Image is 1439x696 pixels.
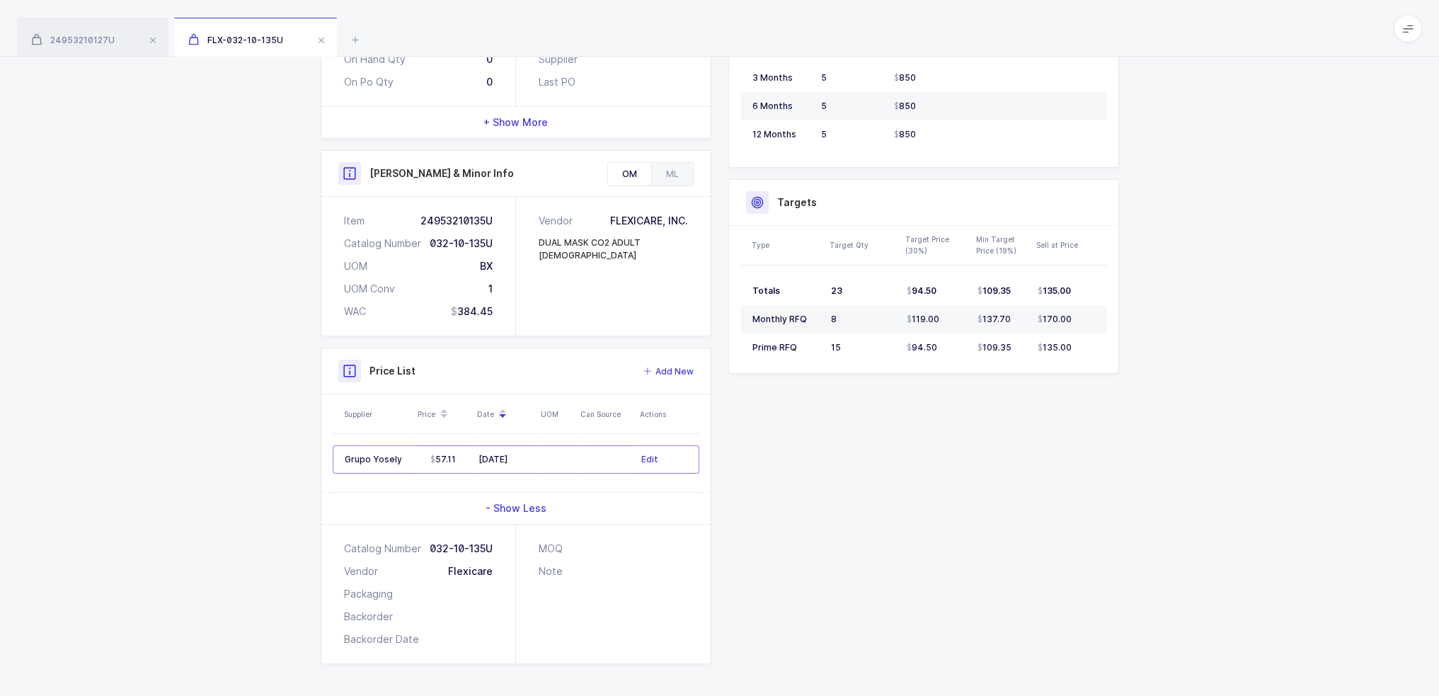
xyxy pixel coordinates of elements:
[905,234,968,256] div: Target Price (30%)
[752,314,807,324] span: Monthly RFQ
[321,107,711,138] div: + Show More
[369,364,415,378] h3: Price List
[369,166,514,181] h3: [PERSON_NAME] & Minor Info
[752,72,810,84] div: 3 Months
[894,101,916,112] span: 850
[821,129,827,139] span: 5
[752,342,797,353] span: Prime RFQ
[1036,239,1103,251] div: Sell at Price
[894,129,916,140] span: 850
[978,314,1011,325] span: 137.70
[188,35,283,45] span: FLX-032-10-135U
[830,239,897,251] div: Target Qty
[344,75,394,89] div: On Po Qty
[344,52,406,67] div: On Hand Qty
[831,285,842,296] span: 23
[1038,285,1071,297] span: 135.00
[344,304,366,319] div: WAC
[894,72,916,84] span: 850
[907,314,939,325] span: 119.00
[752,129,810,140] div: 12 Months
[430,454,456,465] span: 57.11
[539,75,575,89] div: Last PO
[344,409,409,420] div: Supplier
[344,282,395,296] div: UOM Conv
[580,409,631,420] div: Can Source
[821,72,827,83] span: 5
[539,52,578,67] div: Supplier
[1038,314,1072,325] span: 170.00
[321,493,711,524] div: - Show Less
[752,285,780,296] span: Totals
[978,285,1011,297] span: 109.35
[651,163,693,186] div: ML
[478,454,531,465] div: [DATE]
[418,402,469,426] div: Price
[640,409,695,420] div: Actions
[321,524,711,663] div: - Show Less
[1038,342,1072,353] span: 135.00
[976,234,1028,256] div: Min Target Price (19%)
[655,365,694,379] span: Add New
[345,454,408,465] div: Grupo Yosely
[608,163,651,186] div: OM
[610,214,688,228] div: FLEXICARE, INC.
[752,239,821,251] div: Type
[477,402,532,426] div: Date
[480,259,493,273] div: BX
[907,342,937,353] span: 94.50
[643,365,694,379] button: Add New
[344,632,419,646] div: Backorder Date
[777,195,817,210] h3: Targets
[483,115,548,130] span: + Show More
[344,587,393,601] div: Packaging
[344,259,367,273] div: UOM
[486,52,493,67] div: 0
[978,342,1011,353] span: 109.35
[831,314,837,324] span: 8
[541,409,572,420] div: UOM
[539,542,563,556] div: MOQ
[539,236,688,262] div: DUAL MASK CO2 ADULT [DEMOGRAPHIC_DATA]
[752,101,810,112] div: 6 Months
[344,610,393,624] div: Backorder
[486,75,493,89] div: 0
[488,282,493,296] div: 1
[821,101,827,111] span: 5
[907,285,936,297] span: 94.50
[641,452,658,467] button: Edit
[486,501,546,515] span: - Show Less
[539,564,563,578] div: Note
[31,35,115,45] span: 24953210127U
[831,342,841,353] span: 15
[451,304,493,319] div: 384.45
[539,214,578,228] div: Vendor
